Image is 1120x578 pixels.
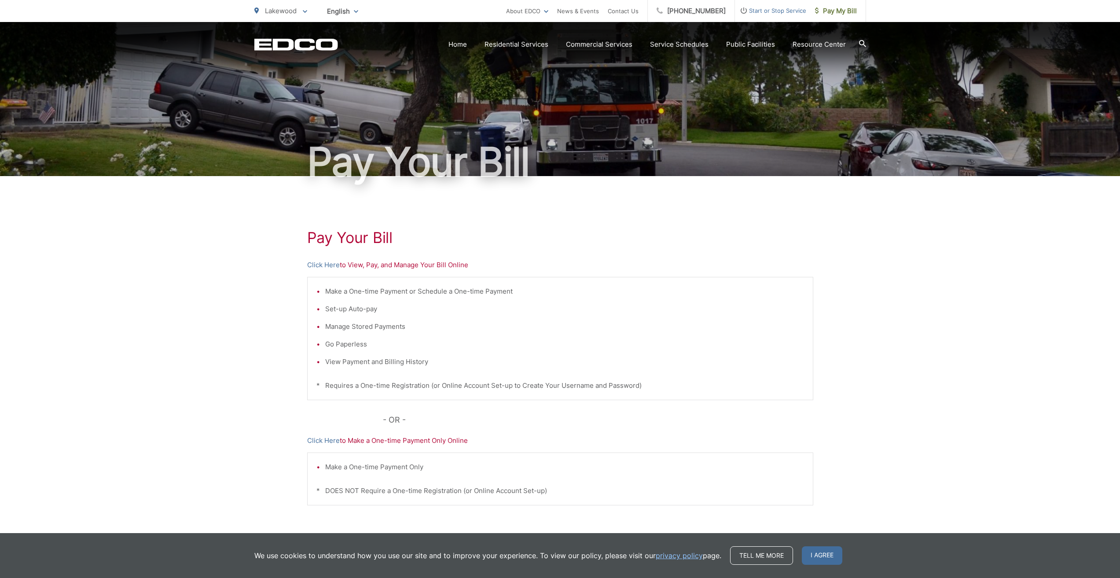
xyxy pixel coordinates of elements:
[320,4,365,19] span: English
[316,380,804,391] p: * Requires a One-time Registration (or Online Account Set-up to Create Your Username and Password)
[656,550,703,561] a: privacy policy
[793,39,846,50] a: Resource Center
[325,339,804,350] li: Go Paperless
[485,39,548,50] a: Residential Services
[608,6,639,16] a: Contact Us
[557,6,599,16] a: News & Events
[254,38,338,51] a: EDCD logo. Return to the homepage.
[307,229,813,247] h1: Pay Your Bill
[254,140,866,184] h1: Pay Your Bill
[802,546,842,565] span: I agree
[730,546,793,565] a: Tell me more
[254,550,721,561] p: We use cookies to understand how you use our site and to improve your experience. To view our pol...
[815,6,857,16] span: Pay My Bill
[325,462,804,472] li: Make a One-time Payment Only
[316,486,804,496] p: * DOES NOT Require a One-time Registration (or Online Account Set-up)
[325,357,804,367] li: View Payment and Billing History
[650,39,709,50] a: Service Schedules
[325,321,804,332] li: Manage Stored Payments
[325,304,804,314] li: Set-up Auto-pay
[325,286,804,297] li: Make a One-time Payment or Schedule a One-time Payment
[566,39,632,50] a: Commercial Services
[307,260,813,270] p: to View, Pay, and Manage Your Bill Online
[383,413,813,427] p: - OR -
[307,435,340,446] a: Click Here
[265,7,297,15] span: Lakewood
[307,435,813,446] p: to Make a One-time Payment Only Online
[307,260,340,270] a: Click Here
[726,39,775,50] a: Public Facilities
[506,6,548,16] a: About EDCO
[448,39,467,50] a: Home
